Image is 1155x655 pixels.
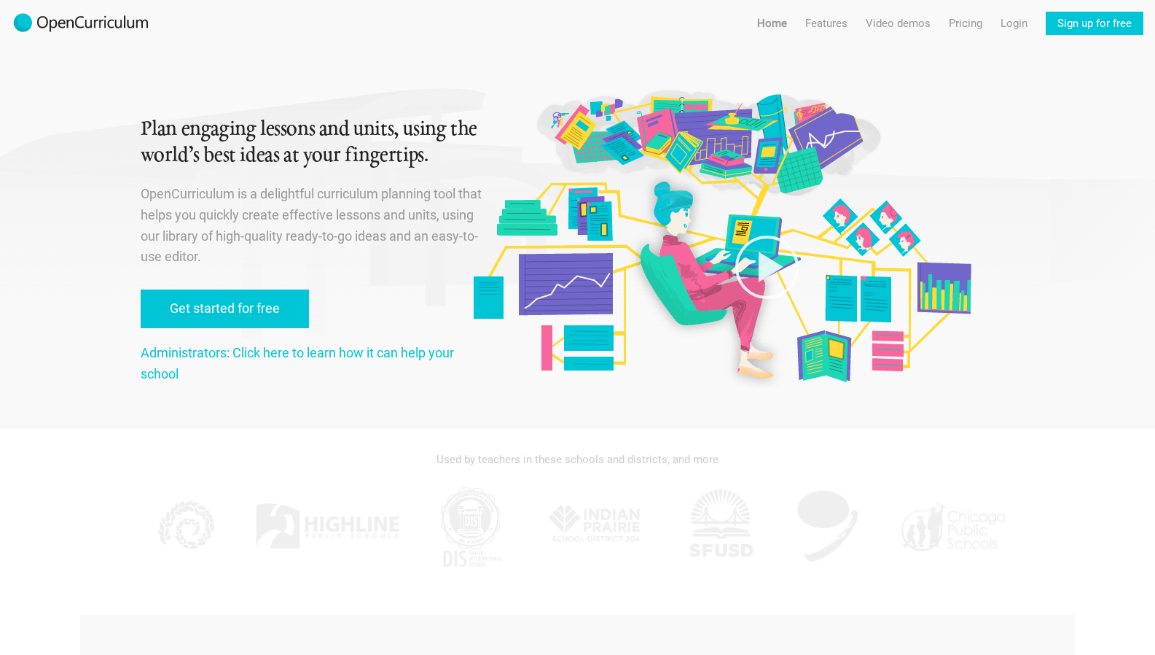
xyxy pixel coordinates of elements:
img: Original illustration by Malisa Suchanya, Oakland, CA (malisasuchanya.com) [468,88,975,387]
img: CPS.jpg [898,483,1007,570]
a: Features [805,12,847,35]
a: Sign up for free [1046,12,1143,35]
img: Highline.jpg [254,483,400,570]
a: Video demos [866,12,931,35]
a: Administrators: Click here to learn how it can help your school [141,345,454,381]
img: SFUSD.jpg [684,483,757,570]
img: IPSD.jpg [541,483,650,570]
a: Login [1001,12,1027,35]
h1: Plan engaging lessons and units, using the world’s best ideas at your fingertips. [141,117,485,169]
p: OpenCurriculum is a delightful curriculum planning tool that helps you quickly create effective l... [141,184,485,268]
a: Get started for free [141,290,309,328]
a: Home [757,12,787,35]
img: KPPCS.jpg [148,483,221,570]
a: Pricing [949,12,982,35]
img: DIS.jpg [434,483,507,570]
img: AGK.jpg [791,483,864,570]
img: 2017-logo-m.png [12,12,150,35]
div: Used by teachers in these schools and districts, and more [141,443,1015,476]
